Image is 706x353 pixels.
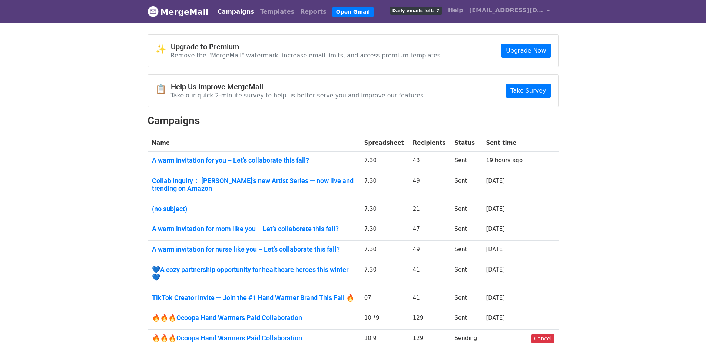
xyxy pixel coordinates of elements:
td: 47 [408,220,450,241]
td: 07 [360,289,408,309]
td: Sent [450,241,481,261]
td: 129 [408,309,450,330]
td: Sent [450,289,481,309]
a: 19 hours ago [486,157,523,164]
th: Sent time [481,134,527,152]
td: 7.30 [360,261,408,289]
td: 49 [408,241,450,261]
a: 🔥🔥🔥Ocoopa Hand Warmers Paid Collaboration [152,334,355,342]
h2: Campaigns [148,114,559,127]
td: 7.30 [360,200,408,220]
th: Name [148,134,360,152]
a: Campaigns [215,4,257,19]
a: [DATE] [486,314,505,321]
a: [EMAIL_ADDRESS][DOMAIN_NAME] [466,3,553,20]
a: [DATE] [486,226,505,232]
td: Sent [450,172,481,200]
td: 7.30 [360,220,408,241]
a: Upgrade Now [501,44,551,58]
span: 📋 [155,84,171,95]
td: Sent [450,220,481,241]
a: Open Gmail [332,7,374,17]
td: 7.30 [360,241,408,261]
a: (no subject) [152,205,355,213]
a: Cancel [531,334,554,343]
td: 7.30 [360,152,408,172]
td: 49 [408,172,450,200]
span: [EMAIL_ADDRESS][DOMAIN_NAME] [469,6,543,15]
h4: Help Us Improve MergeMail [171,82,424,91]
a: [DATE] [486,266,505,273]
a: Reports [297,4,329,19]
td: Sent [450,261,481,289]
a: [DATE] [486,206,505,212]
h4: Upgrade to Premium [171,42,441,51]
td: 43 [408,152,450,172]
a: A warm invitation for mom like you – Let’s collaborate this fall? [152,225,355,233]
a: A warm invitation for nurse like you – Let’s collaborate this fall? [152,245,355,253]
a: Collab Inquiry： [PERSON_NAME]’s new Artist Series — now live and trending on Amazon [152,177,355,193]
td: Sent [450,152,481,172]
td: 10.*9 [360,309,408,330]
td: Sent [450,309,481,330]
td: 41 [408,261,450,289]
img: MergeMail logo [148,6,159,17]
a: Daily emails left: 7 [387,3,445,18]
a: [DATE] [486,246,505,253]
a: Take Survey [506,84,551,98]
a: Templates [257,4,297,19]
a: 🔥🔥🔥Ocoopa Hand Warmers Paid Collaboration [152,314,355,322]
td: 41 [408,289,450,309]
a: Help [445,3,466,18]
p: Remove the "MergeMail" watermark, increase email limits, and access premium templates [171,51,441,59]
a: [DATE] [486,294,505,301]
td: 10.9 [360,330,408,350]
td: Sending [450,330,481,350]
a: TikTok Creator Invite — Join the #1 Hand Warmer Brand This Fall 🔥 [152,294,355,302]
td: Sent [450,200,481,220]
a: [DATE] [486,177,505,184]
a: A warm invitation for you – Let’s collaborate this fall? [152,156,355,164]
a: MergeMail [148,4,209,20]
th: Status [450,134,481,152]
td: 21 [408,200,450,220]
th: Spreadsheet [360,134,408,152]
th: Recipients [408,134,450,152]
span: ✨ [155,44,171,55]
td: 129 [408,330,450,350]
span: Daily emails left: 7 [390,7,442,15]
td: 7.30 [360,172,408,200]
p: Take our quick 2-minute survey to help us better serve you and improve our features [171,91,424,99]
a: 💙A cozy partnership opportunity for healthcare heroes this winter 💙 [152,266,355,282]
